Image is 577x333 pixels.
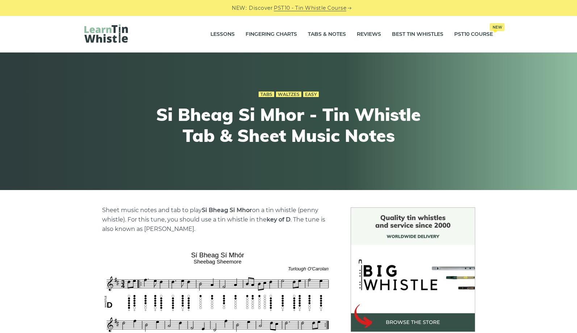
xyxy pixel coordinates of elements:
a: Easy [303,92,319,97]
strong: key of D [267,216,290,223]
p: Sheet music notes and tab to play on a tin whistle (penny whistle). For this tune, you should use... [102,206,333,234]
a: Tabs [259,92,274,97]
a: Reviews [357,25,381,43]
img: BigWhistle Tin Whistle Store [351,207,475,332]
span: New [490,23,505,31]
a: Best Tin Whistles [392,25,443,43]
a: Lessons [210,25,235,43]
strong: Si Bheag Si­ Mhor [202,207,252,214]
a: PST10 CourseNew [454,25,493,43]
a: Waltzes [276,92,301,97]
a: Fingering Charts [246,25,297,43]
img: LearnTinWhistle.com [84,24,128,43]
h1: Si­ Bheag Si­ Mhor - Tin Whistle Tab & Sheet Music Notes [155,104,422,146]
a: Tabs & Notes [308,25,346,43]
